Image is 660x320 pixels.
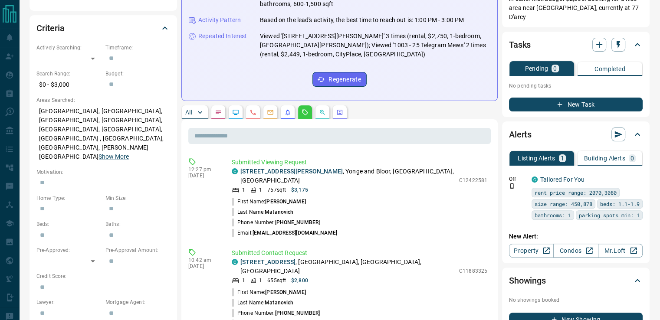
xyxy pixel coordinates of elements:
span: size range: 450,878 [535,199,592,208]
p: Beds: [36,220,101,228]
p: Activity Pattern [198,16,241,25]
p: C11883325 [459,267,487,275]
svg: Calls [250,109,256,116]
a: [STREET_ADDRESS] [240,258,296,265]
span: [PERSON_NAME] [265,289,305,295]
p: Credit Score: [36,272,170,280]
p: No showings booked [509,296,643,304]
p: 757 sqft [267,186,286,194]
svg: Push Notification Only [509,183,515,189]
div: condos.ca [232,168,238,174]
p: $0 - $3,000 [36,78,101,92]
p: Min Size: [105,194,170,202]
p: Last Name: [232,208,293,216]
p: Submitted Contact Request [232,248,487,258]
p: New Alert: [509,232,643,241]
a: Tailored For You [540,176,584,183]
div: condos.ca [232,259,238,265]
div: Alerts [509,124,643,145]
p: Completed [594,66,625,72]
h2: Alerts [509,127,532,141]
p: Lawyer: [36,298,101,306]
p: [DATE] [188,173,219,179]
p: C12422581 [459,176,487,184]
a: [STREET_ADDRESS][PERSON_NAME] [240,168,343,175]
svg: Requests [302,109,309,116]
p: $3,175 [291,186,308,194]
p: Motivation: [36,168,170,176]
span: Matanovich [265,209,293,215]
div: condos.ca [532,176,538,183]
p: Actively Searching: [36,44,101,52]
p: First Name: [232,198,306,206]
p: Areas Searched: [36,96,170,104]
span: [EMAIL_ADDRESS][DOMAIN_NAME] [253,230,337,236]
span: bathrooms: 1 [535,211,571,219]
p: Pre-Approved: [36,246,101,254]
p: Repeated Interest [198,32,247,41]
svg: Emails [267,109,274,116]
p: 0 [553,65,557,72]
p: 12:27 pm [188,167,219,173]
p: Email: [232,229,337,237]
svg: Listing Alerts [284,109,291,116]
p: 1 [259,277,262,284]
svg: Lead Browsing Activity [232,109,239,116]
button: New Task [509,98,643,111]
p: Phone Number: [232,309,320,317]
h2: Showings [509,274,546,287]
p: 1 [561,155,564,161]
a: Property [509,244,554,258]
span: [PERSON_NAME] [265,199,305,205]
p: Baths: [105,220,170,228]
p: [GEOGRAPHIC_DATA], [GEOGRAPHIC_DATA], [GEOGRAPHIC_DATA], [GEOGRAPHIC_DATA], [GEOGRAPHIC_DATA], [G... [36,104,170,164]
span: [PHONE_NUMBER] [275,219,320,225]
p: 655 sqft [267,277,286,284]
p: [DATE] [188,263,219,269]
p: Mortgage Agent: [105,298,170,306]
p: Search Range: [36,70,101,78]
p: Pre-Approval Amount: [105,246,170,254]
svg: Agent Actions [336,109,343,116]
p: , Yonge and Bloor, [GEOGRAPHIC_DATA], [GEOGRAPHIC_DATA] [240,167,455,185]
a: Mr.Loft [598,244,643,258]
div: Tasks [509,34,643,55]
p: First Name: [232,288,306,296]
p: Timeframe: [105,44,170,52]
p: Listing Alerts [518,155,555,161]
p: Last Name: [232,299,293,307]
p: 1 [259,186,262,194]
p: Home Type: [36,194,101,202]
button: Show More [99,152,129,161]
button: Regenerate [312,72,367,87]
h2: Criteria [36,21,65,35]
span: beds: 1.1-1.9 [600,199,640,208]
p: Budget: [105,70,170,78]
span: parking spots min: 1 [579,211,640,219]
p: Viewed '[STREET_ADDRESS][PERSON_NAME]' 3 times (rental, $2,750, 1-bedroom, [GEOGRAPHIC_DATA][PERS... [260,32,490,59]
span: Matanovich [265,300,293,306]
h2: Tasks [509,38,531,52]
p: Submitted Viewing Request [232,158,487,167]
p: 1 [242,277,245,284]
p: 0 [630,155,634,161]
span: rent price range: 2070,3080 [535,188,617,197]
p: All [185,109,192,115]
a: Condos [553,244,598,258]
svg: Notes [215,109,222,116]
div: Criteria [36,18,170,39]
p: Off [509,175,526,183]
p: $2,800 [291,277,308,284]
p: 1 [242,186,245,194]
p: Phone Number: [232,219,320,226]
span: [PHONE_NUMBER] [275,310,320,316]
p: Based on the lead's activity, the best time to reach out is: 1:00 PM - 3:00 PM [260,16,464,25]
p: 10:42 am [188,257,219,263]
div: Showings [509,270,643,291]
p: , [GEOGRAPHIC_DATA], [GEOGRAPHIC_DATA], [GEOGRAPHIC_DATA] [240,258,455,276]
p: Pending [525,65,548,72]
p: Building Alerts [584,155,625,161]
svg: Opportunities [319,109,326,116]
p: No pending tasks [509,79,643,92]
